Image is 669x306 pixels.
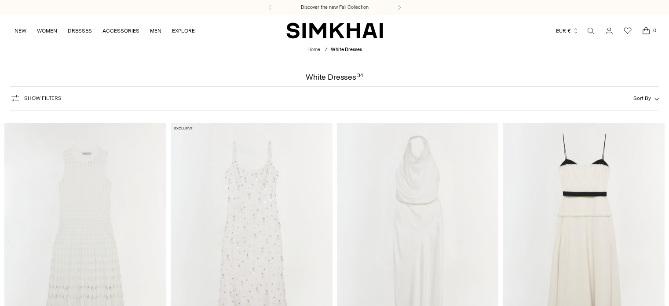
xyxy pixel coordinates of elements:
[68,21,92,41] a: DRESSES
[633,95,651,101] span: Sort By
[306,73,363,81] h1: White Dresses
[150,21,161,41] a: MEN
[556,21,579,41] button: EUR €
[637,22,655,40] a: Open cart modal
[307,47,320,52] a: Home
[619,22,636,40] a: Wishlist
[651,26,658,34] span: 0
[301,4,369,11] a: Discover the new Fall Collection
[10,91,62,105] button: Show Filters
[307,46,362,54] nav: breadcrumbs
[286,22,383,39] a: SIMKHAI
[24,95,62,101] span: Show Filters
[633,93,659,103] button: Sort By
[172,21,195,41] a: EXPLORE
[325,46,327,54] div: /
[600,22,618,40] a: Go to the account page
[102,21,139,41] a: ACCESSORIES
[37,21,57,41] a: WOMEN
[15,21,26,41] a: NEW
[331,47,362,52] span: White Dresses
[582,22,600,40] a: Open search modal
[357,73,363,81] div: 34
